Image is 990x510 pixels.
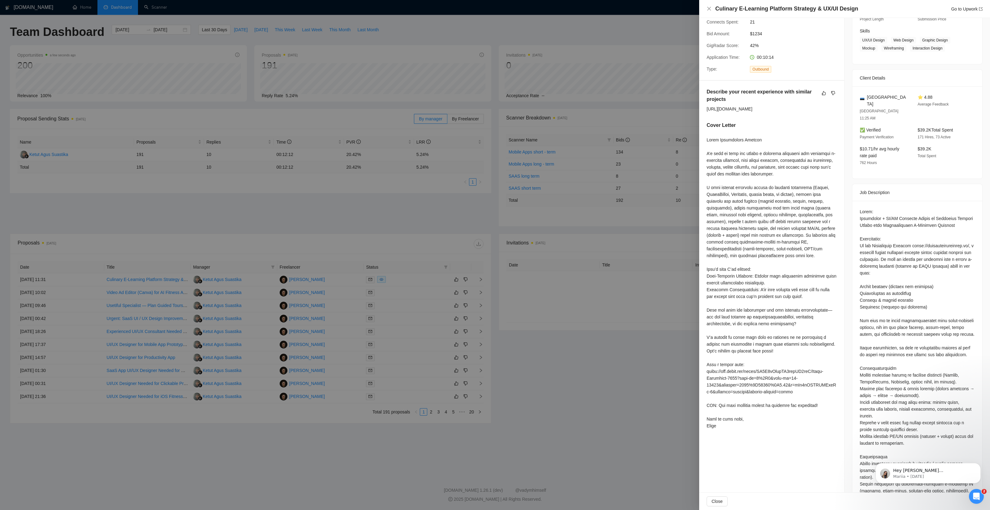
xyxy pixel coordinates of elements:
[969,489,984,504] iframe: Intercom live chat
[918,154,936,158] span: Total Spent
[707,43,739,48] span: GigRadar Score:
[822,91,826,96] span: like
[881,45,906,52] span: Wireframing
[750,66,771,73] span: Outbound
[860,37,887,44] span: UX/UI Design
[891,37,916,44] span: Web Design
[860,17,884,21] span: Project Length
[951,6,983,11] a: Go to Upworkexport
[707,31,730,36] span: Bid Amount:
[750,42,843,49] span: 42%
[750,30,843,37] span: $1234
[918,135,951,139] span: 171 Hires, 73 Active
[860,184,975,201] div: Job Description
[918,17,946,21] span: Submission Price
[860,70,975,86] div: Client Details
[750,19,843,25] span: 21
[860,28,870,33] span: Skills
[829,89,837,97] button: dislike
[707,106,837,112] div: [URL][DOMAIN_NAME]
[715,5,858,13] h4: Culinary E-Learning Platform Strategy & UX/UI Design
[982,489,987,494] span: 2
[860,135,893,139] span: Payment Verification
[860,127,881,132] span: ✅ Verified
[920,37,950,44] span: Graphic Design
[750,55,754,59] span: clock-circle
[820,89,828,97] button: like
[860,146,899,158] span: $10.71/hr avg hourly rate paid
[707,19,739,24] span: Connects Spent:
[712,498,723,505] span: Close
[707,122,736,129] h5: Cover Letter
[918,146,931,151] span: $39.2K
[860,45,878,52] span: Mockup
[831,91,835,96] span: dislike
[707,6,712,11] button: Close
[707,55,740,60] span: Application Time:
[866,450,990,493] iframe: Intercom notifications message
[867,94,908,107] span: [GEOGRAPHIC_DATA]
[707,496,728,506] button: Close
[757,55,774,60] span: 00:10:14
[707,136,837,429] div: Lorem Ipsumdolors Ametcon A’e sedd ei temp inc utlabo e dolorema aliquaeni adm veniamqui n-exerci...
[918,102,949,106] span: Average Feedback
[860,161,877,165] span: 762 Hours
[979,7,983,11] span: export
[707,6,712,11] span: close
[918,95,932,100] span: ⭐ 4.88
[918,127,953,132] span: $39.2K Total Spent
[707,88,817,103] h5: Describe your recent experience with similar projects
[910,45,945,52] span: Interaction Design
[707,67,717,71] span: Type:
[860,109,898,120] span: [GEOGRAPHIC_DATA] 11:25 AM
[860,97,864,102] img: 🇪🇪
